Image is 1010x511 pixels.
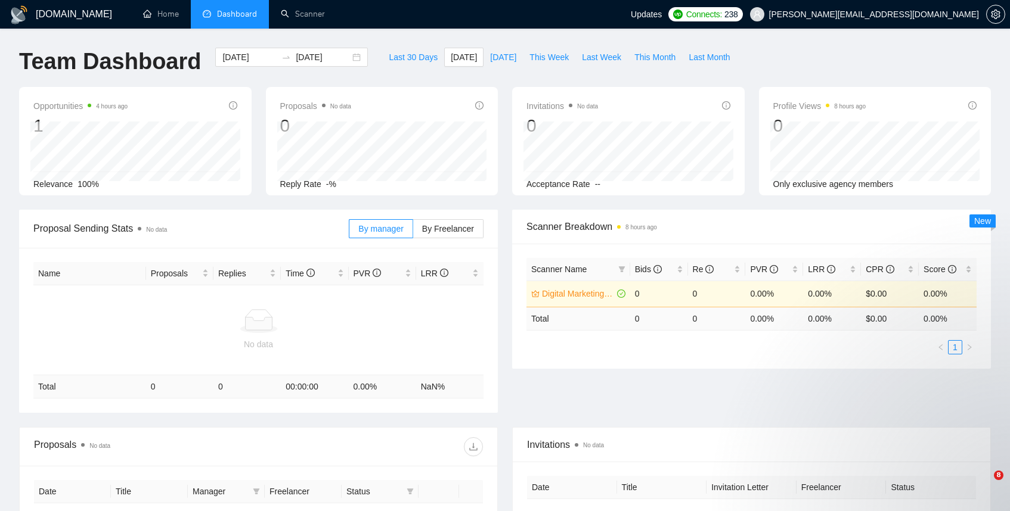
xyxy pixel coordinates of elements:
h1: Team Dashboard [19,48,201,76]
button: left [934,340,948,354]
span: [DATE] [490,51,516,64]
th: Status [886,476,976,499]
td: 0 [146,375,213,398]
span: Proposal Sending Stats [33,221,349,236]
li: Next Page [962,340,977,354]
span: Bids [635,264,662,274]
button: Last Week [575,48,628,67]
button: Last 30 Days [382,48,444,67]
span: No data [577,103,598,110]
span: info-circle [705,265,714,273]
span: PVR [750,264,778,274]
span: Opportunities [33,99,128,113]
time: 8 hours ago [625,224,657,230]
span: Profile Views [773,99,866,113]
th: Title [617,476,707,499]
span: dashboard [203,10,211,18]
span: Only exclusive agency members [773,179,894,189]
span: info-circle [653,265,662,273]
th: Freelancer [265,480,342,503]
span: Connects: [686,8,722,21]
td: 0.00 % [803,307,861,330]
span: download [464,442,482,451]
td: 0 [688,281,746,307]
span: Proposals [151,267,200,280]
span: info-circle [475,101,484,110]
div: Proposals [34,437,259,456]
th: Replies [213,262,281,285]
button: right [962,340,977,354]
td: Total [526,307,630,330]
button: [DATE] [444,48,484,67]
th: Invitation Letter [707,476,797,499]
td: 0.00% [919,281,977,307]
span: filter [404,482,416,500]
a: searchScanner [281,9,325,19]
th: Proposals [146,262,213,285]
div: 0 [773,114,866,137]
button: This Month [628,48,682,67]
td: 0 [630,307,688,330]
img: logo [10,5,29,24]
span: filter [618,266,625,273]
td: 0.00 % [919,307,977,330]
span: This Week [529,51,569,64]
th: Title [111,480,188,503]
div: 1 [33,114,128,137]
span: info-circle [306,269,315,277]
td: 0.00 % [745,307,803,330]
li: 1 [948,340,962,354]
button: This Week [523,48,575,67]
span: 8 [994,471,1003,480]
span: Updates [631,10,662,19]
span: No data [330,103,351,110]
span: Proposals [280,99,351,113]
div: No data [38,338,479,351]
span: 238 [724,8,738,21]
td: 0 [213,375,281,398]
td: 0 [688,307,746,330]
span: left [937,344,944,351]
span: info-circle [827,265,835,273]
span: By Freelancer [422,224,474,233]
span: info-circle [886,265,894,273]
span: No data [146,226,167,233]
span: LRR [421,269,448,278]
span: info-circle [770,265,778,273]
span: right [966,344,973,351]
th: Freelancer [797,476,887,499]
div: 0 [526,114,598,137]
td: Total [33,375,146,398]
span: check-circle [617,289,625,298]
button: Last Month [682,48,736,67]
time: 8 hours ago [834,103,866,110]
span: filter [253,488,260,495]
span: Last Month [689,51,730,64]
span: Manager [193,485,248,498]
span: user [753,10,761,18]
span: info-circle [373,269,381,277]
span: to [281,52,291,62]
span: Invitations [527,437,976,452]
span: No data [89,443,110,449]
span: setting [987,10,1005,19]
span: info-circle [229,101,237,110]
span: info-circle [722,101,730,110]
span: swap-right [281,52,291,62]
span: Last 30 Days [389,51,438,64]
span: By manager [358,224,403,233]
th: Name [33,262,146,285]
th: Date [34,480,111,503]
span: CPR [866,264,894,274]
span: Status [346,485,402,498]
span: crown [531,289,540,298]
button: [DATE] [484,48,523,67]
img: upwork-logo.png [673,10,683,19]
span: LRR [808,264,835,274]
td: $0.00 [861,281,919,307]
a: Digital Marketing - (Catch All - Training)-$100 hr. [542,287,615,300]
span: Replies [218,267,267,280]
span: New [974,216,991,226]
td: 0.00 % [349,375,416,398]
span: -% [326,179,336,189]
